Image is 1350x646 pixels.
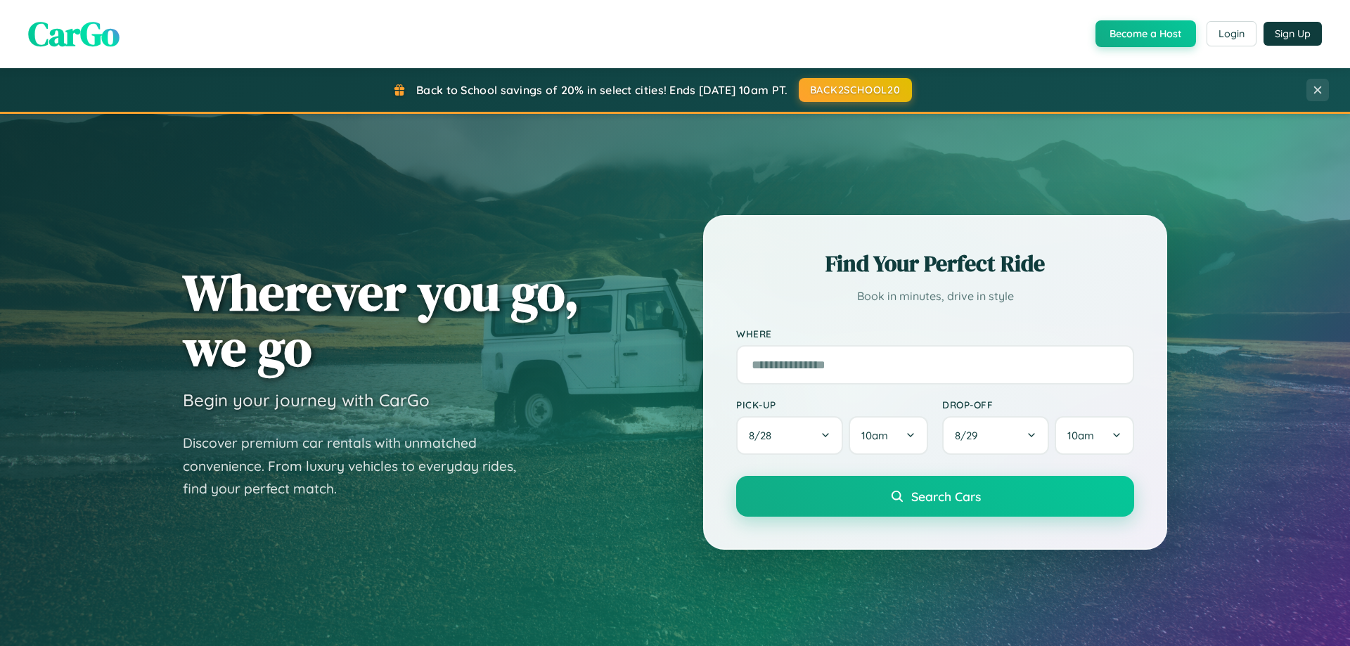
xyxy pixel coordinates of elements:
button: 10am [849,416,928,455]
span: CarGo [28,11,120,57]
span: Search Cars [911,489,981,504]
button: Become a Host [1095,20,1196,47]
button: 8/28 [736,416,843,455]
span: 8 / 29 [955,429,984,442]
label: Pick-up [736,399,928,411]
span: 10am [861,429,888,442]
h2: Find Your Perfect Ride [736,248,1134,279]
p: Discover premium car rentals with unmatched convenience. From luxury vehicles to everyday rides, ... [183,432,534,500]
span: Back to School savings of 20% in select cities! Ends [DATE] 10am PT. [416,83,787,97]
h1: Wherever you go, we go [183,264,579,375]
label: Drop-off [942,399,1134,411]
button: 8/29 [942,416,1049,455]
span: 10am [1067,429,1094,442]
button: Search Cars [736,476,1134,517]
button: Login [1207,21,1256,46]
label: Where [736,328,1134,340]
h3: Begin your journey with CarGo [183,389,430,411]
button: BACK2SCHOOL20 [799,78,912,102]
button: 10am [1055,416,1134,455]
button: Sign Up [1264,22,1322,46]
span: 8 / 28 [749,429,778,442]
p: Book in minutes, drive in style [736,286,1134,306]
